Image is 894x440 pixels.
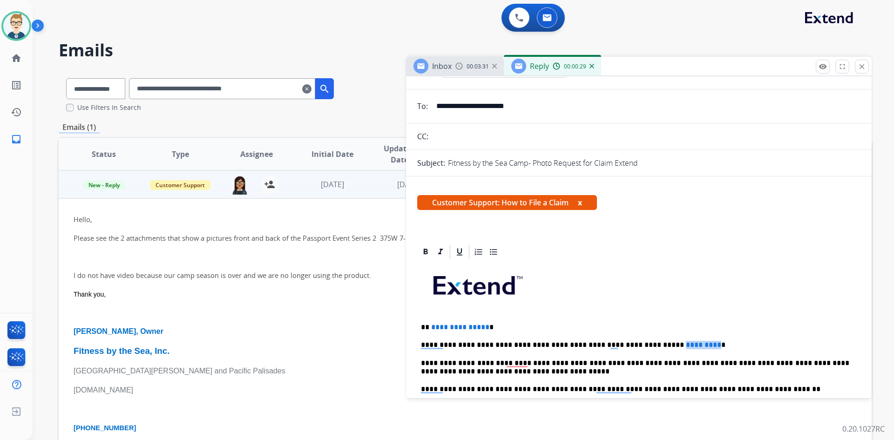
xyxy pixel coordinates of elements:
[11,134,22,145] mat-icon: inbox
[59,122,100,133] p: Emails (1)
[3,13,29,39] img: avatar
[264,179,275,190] mat-icon: person_add
[417,131,428,142] p: CC:
[240,149,273,160] span: Assignee
[432,61,452,71] span: Inbox
[819,62,827,71] mat-icon: remove_red_eye
[564,63,586,70] span: 00:00:29
[472,245,486,259] div: Ordered List
[74,291,106,298] span: Thank you,
[302,83,312,95] mat-icon: clear
[448,157,638,169] p: Fitness by the Sea Camp- Photo Request for Claim Extend
[319,83,330,95] mat-icon: search
[77,103,141,112] label: Use Filters In Search
[74,346,169,356] span: Fitness by the Sea, Inc.
[74,271,371,280] span: I do not have video because our camp season is over and we are no longer using the product.
[11,80,22,91] mat-icon: list_alt
[172,149,189,160] span: Type
[578,197,582,208] button: x
[74,386,133,394] span: [DOMAIN_NAME]
[312,149,353,160] span: Initial Date
[379,143,421,165] span: Updated Date
[433,245,447,259] div: Italic
[419,245,433,259] div: Bold
[59,41,872,60] h2: Emails
[83,180,125,190] span: New - Reply
[467,63,489,70] span: 00:03:31
[74,215,92,224] span: Hello,
[487,245,501,259] div: Bullet List
[74,367,285,375] span: [GEOGRAPHIC_DATA][PERSON_NAME] and Pacific Palisades
[74,327,163,335] span: [PERSON_NAME], Owner
[530,61,549,71] span: Reply
[417,195,597,210] span: Customer Support: How to File a Claim
[92,149,116,160] span: Status
[838,62,847,71] mat-icon: fullscreen
[230,175,249,195] img: agent-avatar
[397,179,420,190] span: [DATE]
[11,107,22,118] mat-icon: history
[150,180,210,190] span: Customer Support
[417,101,428,112] p: To:
[417,157,445,169] p: Subject:
[453,245,467,259] div: Underline
[74,233,675,243] span: Please see the 2 attachments that show a pictures front and back of the Passport Event Series 2 3...
[11,53,22,64] mat-icon: home
[858,62,866,71] mat-icon: close
[321,179,344,190] span: [DATE]
[74,424,136,432] span: [PHONE_NUMBER]
[842,423,885,434] p: 0.20.1027RC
